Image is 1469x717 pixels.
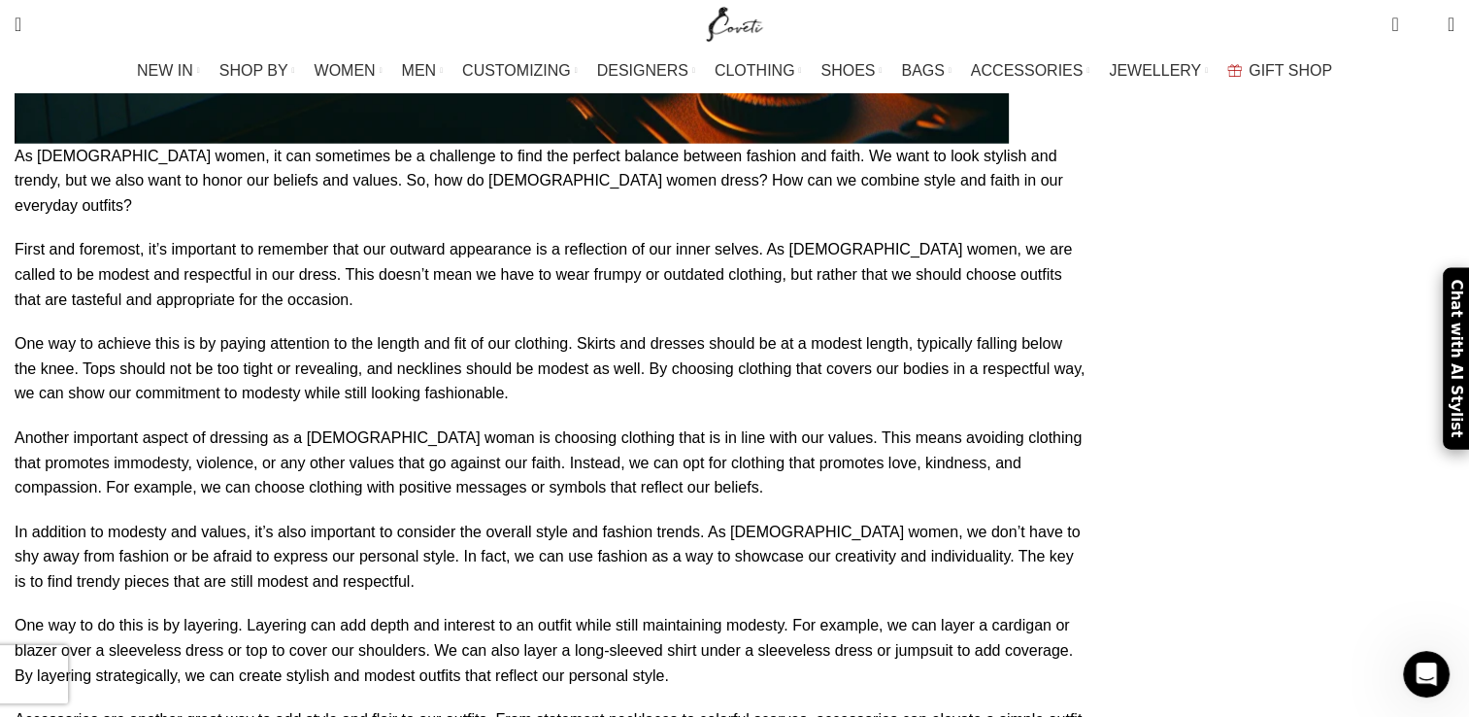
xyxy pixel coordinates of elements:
span: CLOTHING [715,61,795,80]
span: SHOP BY [219,61,288,80]
a: DESIGNERS [597,51,695,90]
a: Site logo [702,15,767,31]
p: In addition to modesty and values, it’s also important to consider the overall style and fashion ... [15,520,1087,595]
span: ACCESSORIES [971,61,1084,80]
a: JEWELLERY [1109,51,1208,90]
a: GIFT SHOP [1227,51,1332,90]
div: My Wishlist [1414,5,1433,44]
a: CLOTHING [715,51,802,90]
span: 0 [1393,10,1408,24]
a: WOMEN [315,51,383,90]
p: First and foremost, it’s important to remember that our outward appearance is a reflection of our... [15,237,1087,312]
span: NEW IN [137,61,193,80]
a: NEW IN [137,51,200,90]
span: 0 [1418,19,1432,34]
span: WOMEN [315,61,376,80]
img: GiftBag [1227,64,1242,77]
span: JEWELLERY [1109,61,1201,80]
iframe: Intercom live chat [1403,651,1450,698]
span: SHOES [820,61,875,80]
span: DESIGNERS [597,61,688,80]
span: GIFT SHOP [1249,61,1332,80]
span: MEN [402,61,437,80]
a: 0 [1382,5,1408,44]
a: BAGS [901,51,951,90]
span: CUSTOMIZING [462,61,571,80]
a: SHOP BY [219,51,295,90]
a: ACCESSORIES [971,51,1090,90]
p: One way to achieve this is by paying attention to the length and fit of our clothing. Skirts and ... [15,331,1087,406]
a: Search [5,5,31,44]
p: One way to do this is by layering. Layering can add depth and interest to an outfit while still m... [15,613,1087,688]
a: SHOES [820,51,882,90]
a: MEN [402,51,443,90]
span: BAGS [901,61,944,80]
a: CUSTOMIZING [462,51,578,90]
p: Another important aspect of dressing as a [DEMOGRAPHIC_DATA] woman is choosing clothing that is i... [15,426,1087,500]
div: Main navigation [5,51,1464,90]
